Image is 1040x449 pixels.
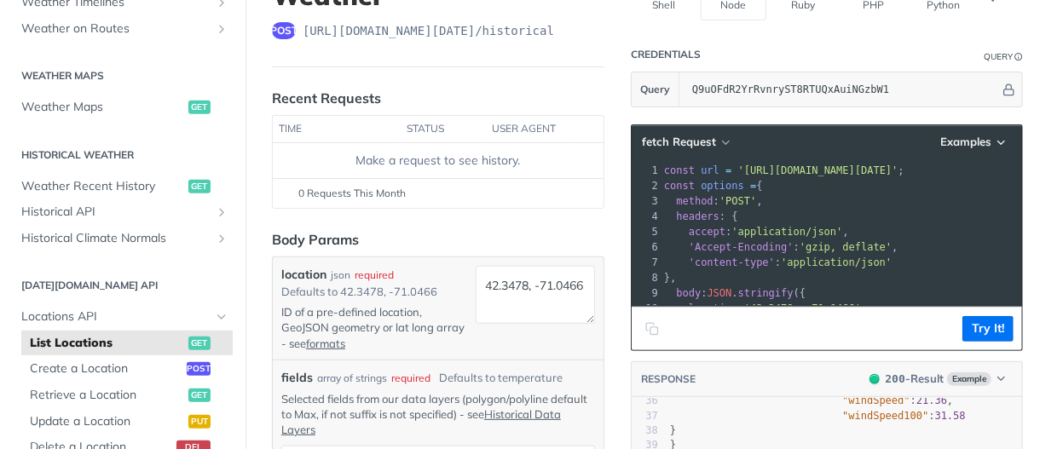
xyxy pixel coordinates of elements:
[21,99,184,116] span: Weather Maps
[632,255,661,270] div: 7
[1014,53,1023,61] i: Information
[886,372,905,385] span: 200
[30,335,184,352] span: List Locations
[870,374,880,384] span: 200
[298,186,406,201] span: 0 Requests This Month
[664,241,898,253] span: : ,
[21,356,233,382] a: Create a Locationpost
[664,195,763,207] span: : ,
[640,82,670,97] span: Query
[664,272,677,284] span: },
[947,372,991,386] span: Example
[13,147,233,163] h2: Historical Weather
[188,389,211,402] span: get
[281,304,469,351] p: ID of a pre-defined location, GeoJSON geometry or lat long array - see
[187,362,211,376] span: post
[684,72,1000,106] input: apikey
[331,268,350,283] div: json
[708,287,732,299] span: JSON
[636,134,735,151] button: fetch Request
[391,371,430,386] div: required
[632,239,661,255] div: 6
[30,360,182,377] span: Create a Location
[632,193,661,209] div: 3
[281,369,313,387] span: fields
[632,423,658,438] div: 38
[281,266,326,284] label: location
[935,410,966,422] span: 31.58
[1000,81,1018,98] button: Hide
[744,302,861,314] span: '42.3478, -71.0466'
[13,95,233,120] a: Weather Mapsget
[732,226,843,238] span: 'application/json'
[689,256,775,268] span: 'content-type'
[916,394,947,406] span: 21.36
[632,178,661,193] div: 2
[439,370,563,387] div: Defaults to temperature
[664,302,868,314] span: : ,
[486,116,569,143] th: user agent
[781,256,892,268] span: 'application/json'
[13,174,233,199] a: Weather Recent Historyget
[631,48,701,61] div: Credentials
[670,410,966,422] span: :
[632,285,661,301] div: 9
[940,135,991,149] span: Examples
[676,287,701,299] span: body
[664,180,763,192] span: {
[664,226,849,238] span: : ,
[30,413,184,430] span: Update a Location
[272,88,381,108] div: Recent Requests
[664,256,892,268] span: :
[13,226,233,251] a: Historical Climate NormalsShow subpages for Historical Climate Normals
[13,304,233,330] a: Locations APIHide subpages for Locations API
[215,22,228,36] button: Show subpages for Weather on Routes
[670,424,676,436] span: }
[719,195,756,207] span: 'POST'
[842,394,910,406] span: "windSpeed"
[281,284,437,301] div: Defaults to 42.3478, -71.0466
[632,163,661,178] div: 1
[13,68,233,83] h2: Weather Maps
[701,180,744,192] span: options
[861,371,1014,388] button: 200200-ResultExample
[934,134,1014,151] button: Examples
[664,164,695,176] span: const
[750,180,756,192] span: =
[664,164,904,176] span: ;
[188,180,211,193] span: get
[401,116,486,143] th: status
[664,180,695,192] span: const
[13,278,233,293] h2: [DATE][DOMAIN_NAME] API
[317,371,387,386] div: array of strings
[272,229,359,250] div: Body Params
[355,268,394,283] div: required
[632,224,661,239] div: 5
[21,178,184,195] span: Weather Recent History
[640,371,696,388] button: RESPONSE
[21,409,233,435] a: Update a Locationput
[215,310,228,324] button: Hide subpages for Locations API
[21,20,211,37] span: Weather on Routes
[632,301,661,316] div: 10
[962,316,1014,342] button: Try It!
[13,16,233,42] a: Weather on RoutesShow subpages for Weather on Routes
[272,22,296,39] span: post
[701,164,719,176] span: url
[632,394,658,408] div: 36
[13,199,233,225] a: Historical APIShow subpages for Historical API
[21,308,211,325] span: Locations API
[281,391,595,438] p: Selected fields from our data layers (polygon/polyline default to Max, if not suffix is not speci...
[689,241,794,253] span: 'Accept-Encoding'
[670,394,953,406] span: : ,
[215,205,228,219] button: Show subpages for Historical API
[632,409,658,423] div: 37
[21,230,211,247] span: Historical Climate Normals
[188,337,211,350] span: get
[632,72,679,106] button: Query
[664,287,806,299] span: : . ({
[725,164,731,176] span: =
[281,407,561,436] a: Historical Data Layers
[738,287,794,299] span: stringify
[642,135,716,149] span: fetch Request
